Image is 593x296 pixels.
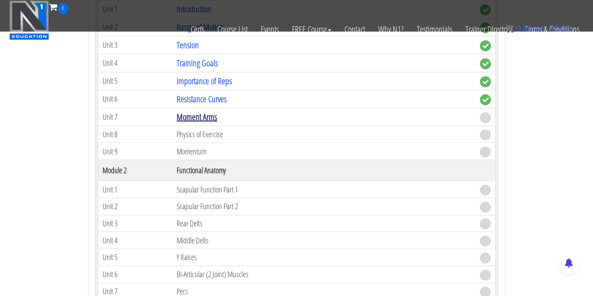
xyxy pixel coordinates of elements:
[98,54,172,72] td: Unit 4
[98,266,172,283] td: Unit 6
[254,14,285,45] a: Events
[480,58,491,69] span: complete
[98,249,172,266] td: Unit 5
[177,93,227,105] a: Resistance Curves
[98,215,172,232] td: Unit 3
[480,94,491,105] span: complete
[410,14,459,45] a: Testimonials
[172,249,475,266] td: Y Raises
[285,14,338,45] a: FREE Course
[98,232,172,249] td: Unit 4
[184,14,211,45] a: Certs
[172,232,475,249] td: Middle Delts
[518,14,586,45] a: Terms & Conditions
[98,181,172,198] td: Unit 1
[480,40,491,51] span: complete
[172,198,475,215] td: Scapular Function Part 2
[98,143,172,160] td: Unit 9
[49,1,68,13] a: 0
[98,90,172,108] td: Unit 6
[9,0,49,40] img: n1-education
[172,215,475,232] td: Rear Delts
[549,24,571,33] bdi: 0.00
[98,198,172,215] td: Unit 2
[338,14,372,45] a: Contact
[172,143,475,160] td: Momentum
[372,14,410,45] a: Why N1?
[172,126,475,143] td: Physics of Exercise
[177,39,199,51] a: Tension
[98,36,172,54] td: Unit 3
[505,24,571,33] a: 0 items: $0.00
[98,160,172,181] th: Module 2
[177,57,218,69] a: Training Goals
[98,126,172,143] td: Unit 8
[459,14,518,45] a: Trainer Directory
[98,108,172,126] td: Unit 7
[516,24,521,33] span: 0
[480,76,491,87] span: complete
[98,72,172,90] td: Unit 5
[177,111,217,123] a: Moment Arms
[172,181,475,198] td: Scapular Function Part 1
[211,14,254,45] a: Course List
[505,24,514,33] img: icon11.png
[172,160,475,181] th: Functional Anatomy
[549,24,554,33] span: $
[172,266,475,283] td: Bi-Articular (2 Joint) Muscles
[523,24,547,33] span: items:
[57,3,68,14] span: 0
[177,75,232,87] a: Importance of Reps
